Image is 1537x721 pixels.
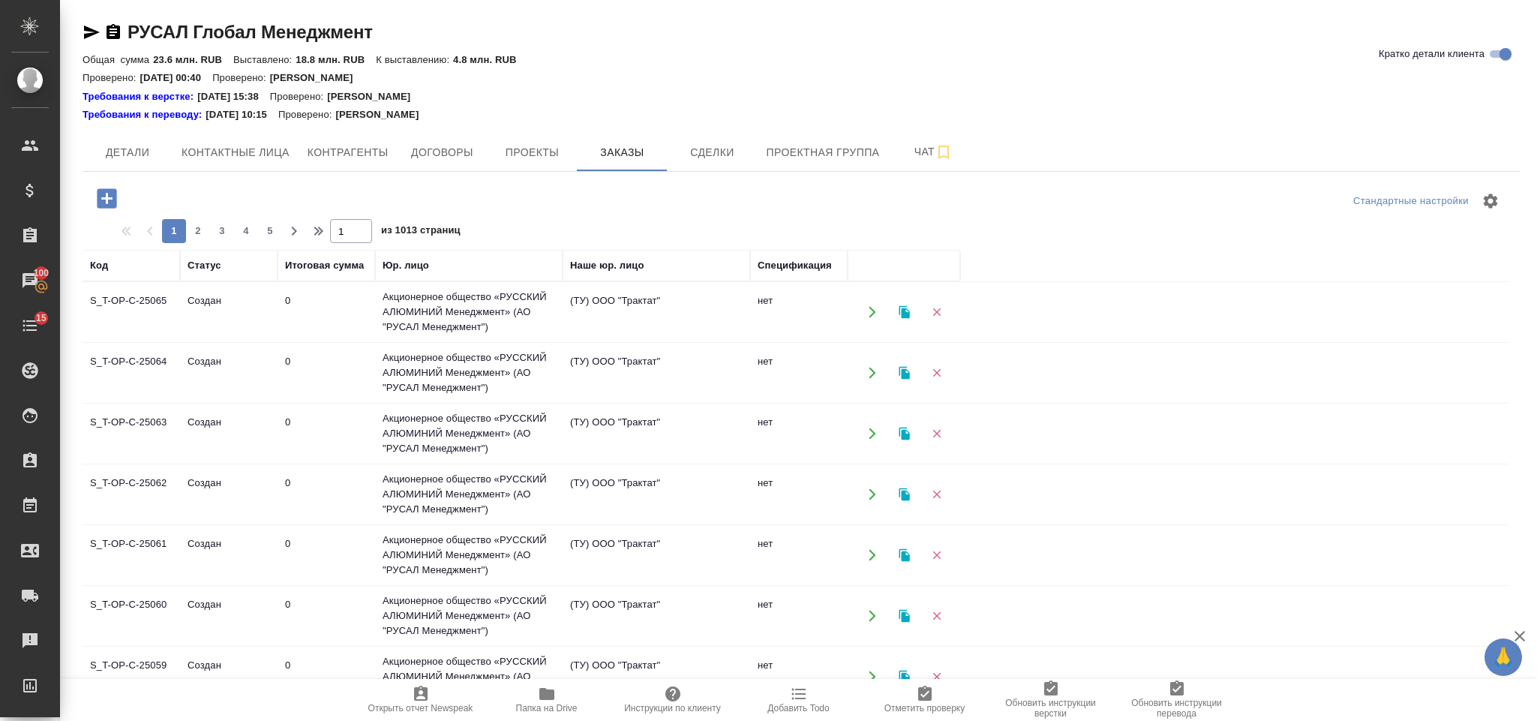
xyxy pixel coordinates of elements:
[375,525,563,585] td: Акционерное общество «РУССКИЙ АЛЮМИНИЙ Менеджмент» (АО "РУСАЛ Менеджмент")
[83,72,140,83] p: Проверено:
[935,143,953,161] svg: Подписаться
[862,679,988,721] button: Отметить проверку
[750,407,848,460] td: нет
[676,143,748,162] span: Сделки
[750,590,848,642] td: нет
[278,590,375,642] td: 0
[563,529,750,581] td: (ТУ) ООО "Трактат"
[234,224,258,239] span: 4
[308,143,389,162] span: Контрагенты
[83,107,206,122] a: Требования к переводу:
[188,258,221,273] div: Статус
[610,679,736,721] button: Инструкции по клиенту
[1472,183,1508,219] span: Настроить таблицу
[406,143,478,162] span: Договоры
[27,311,56,326] span: 15
[83,529,180,581] td: S_T-OP-C-25061
[884,703,965,713] span: Отметить проверку
[86,183,128,214] button: Добавить проект
[1490,641,1516,673] span: 🙏
[278,347,375,399] td: 0
[750,468,848,521] td: нет
[4,262,56,299] a: 100
[206,107,278,122] p: [DATE] 10:15
[889,662,920,692] button: Клонировать
[857,297,887,328] button: Открыть
[1379,47,1484,62] span: Кратко детали клиента
[90,258,108,273] div: Код
[186,224,210,239] span: 2
[186,219,210,243] button: 2
[25,266,59,281] span: 100
[997,698,1105,719] span: Обновить инструкции верстки
[921,662,952,692] button: Удалить
[210,224,234,239] span: 3
[897,143,969,161] span: Чат
[128,22,373,42] a: РУСАЛ Глобал Менеджмент
[563,347,750,399] td: (ТУ) ООО "Трактат"
[278,107,336,122] p: Проверено:
[889,419,920,449] button: Клонировать
[453,54,527,65] p: 4.8 млн. RUB
[921,479,952,510] button: Удалить
[278,286,375,338] td: 0
[889,297,920,328] button: Клонировать
[180,407,278,460] td: Создан
[484,679,610,721] button: Папка на Drive
[921,297,952,328] button: Удалить
[921,540,952,571] button: Удалить
[210,219,234,243] button: 3
[83,650,180,703] td: S_T-OP-C-25059
[375,282,563,342] td: Акционерное общество «РУССКИЙ АЛЮМИНИЙ Менеджмент» (АО "РУСАЛ Менеджмент")
[278,407,375,460] td: 0
[1114,679,1240,721] button: Обновить инструкции перевода
[375,647,563,707] td: Акционерное общество «РУССКИЙ АЛЮМИНИЙ Менеджмент» (АО "РУСАЛ Менеджмент")
[180,286,278,338] td: Создан
[270,72,365,83] p: [PERSON_NAME]
[624,703,721,713] span: Инструкции по клиенту
[376,54,453,65] p: К выставлению:
[140,72,213,83] p: [DATE] 00:40
[258,219,282,243] button: 5
[563,286,750,338] td: (ТУ) ООО "Трактат"
[375,404,563,464] td: Акционерное общество «РУССКИЙ АЛЮМИНИЙ Менеджмент» (АО "РУСАЛ Менеджмент")
[563,468,750,521] td: (ТУ) ООО "Трактат"
[153,54,233,65] p: 23.6 млн. RUB
[278,468,375,521] td: 0
[736,679,862,721] button: Добавить Todo
[180,529,278,581] td: Создан
[1349,190,1472,213] div: split button
[83,286,180,338] td: S_T-OP-C-25065
[83,89,197,104] a: Требования к верстке:
[857,358,887,389] button: Открыть
[381,221,461,243] span: из 1013 страниц
[563,407,750,460] td: (ТУ) ООО "Трактат"
[180,347,278,399] td: Создан
[767,703,829,713] span: Добавить Todo
[383,258,429,273] div: Юр. лицо
[4,307,56,344] a: 15
[516,703,578,713] span: Папка на Drive
[857,419,887,449] button: Открыть
[496,143,568,162] span: Проекты
[278,650,375,703] td: 0
[278,529,375,581] td: 0
[750,650,848,703] td: нет
[335,107,430,122] p: [PERSON_NAME]
[570,258,644,273] div: Наше юр. лицо
[83,54,153,65] p: Общая сумма
[375,464,563,524] td: Акционерное общество «РУССКИЙ АЛЮМИНИЙ Менеджмент» (АО "РУСАЛ Менеджмент")
[258,224,282,239] span: 5
[234,219,258,243] button: 4
[766,143,879,162] span: Проектная группа
[180,650,278,703] td: Создан
[83,468,180,521] td: S_T-OP-C-25062
[921,358,952,389] button: Удалить
[889,479,920,510] button: Клонировать
[182,143,290,162] span: Контактные лица
[988,679,1114,721] button: Обновить инструкции верстки
[889,540,920,571] button: Клонировать
[83,23,101,41] button: Скопировать ссылку для ЯМессенджера
[375,586,563,646] td: Акционерное общество «РУССКИЙ АЛЮМИНИЙ Менеджмент» (АО "РУСАЛ Менеджмент")
[889,358,920,389] button: Клонировать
